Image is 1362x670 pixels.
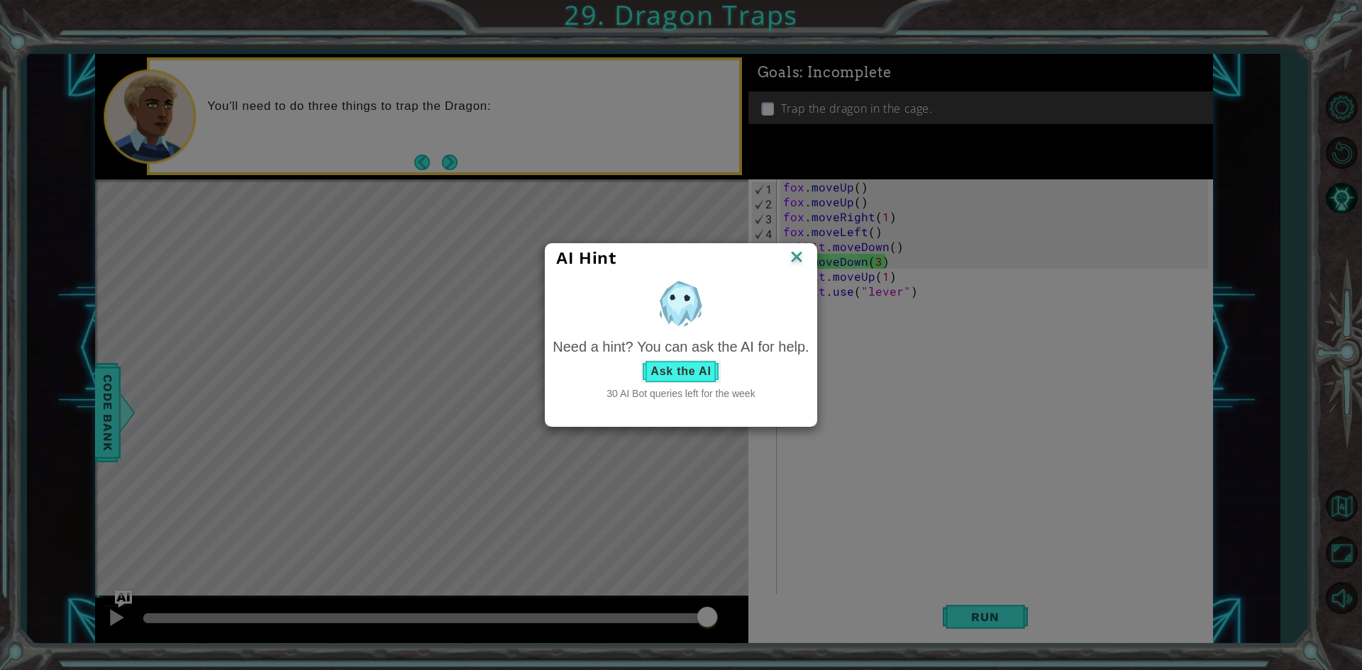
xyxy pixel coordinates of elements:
[641,360,720,383] button: Ask the AI
[654,277,707,330] img: AI Hint Animal
[787,247,806,269] img: IconClose.svg
[553,386,809,401] div: 30 AI Bot queries left for the week
[556,248,616,268] span: AI Hint
[553,337,809,357] div: Need a hint? You can ask the AI for help.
